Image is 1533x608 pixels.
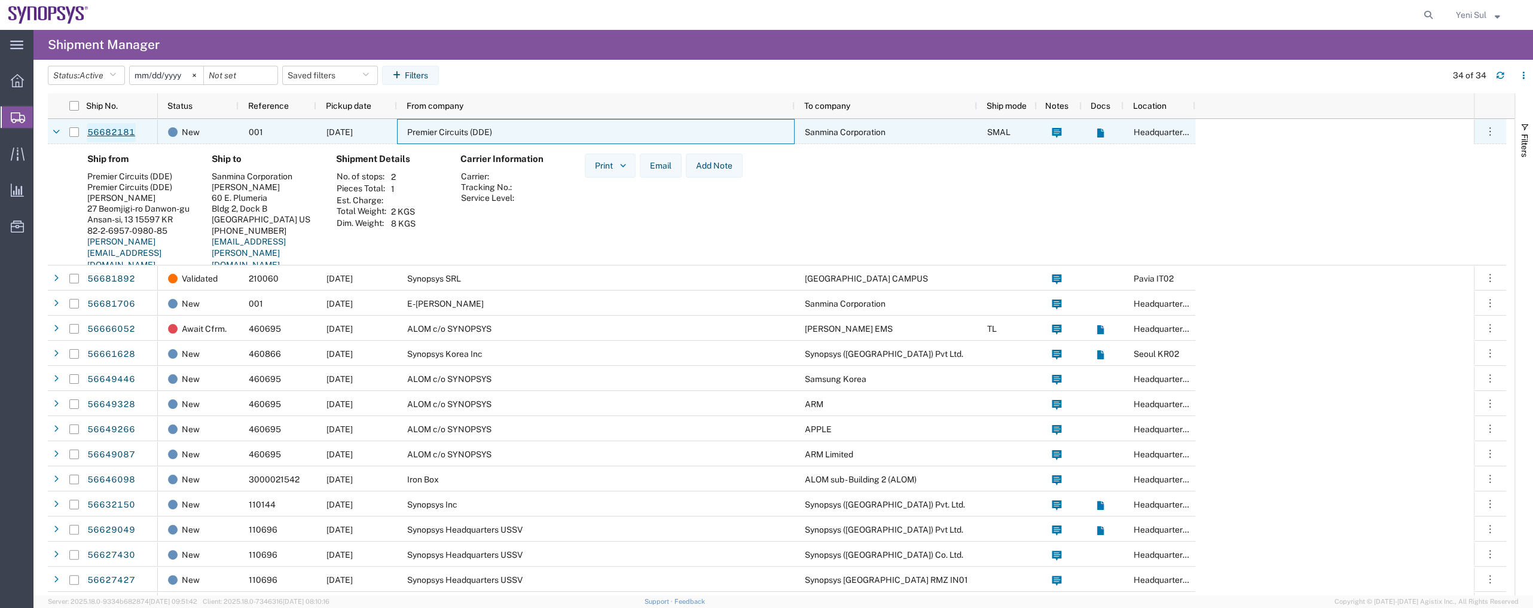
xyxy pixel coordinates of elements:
span: [DATE] 08:10:16 [283,598,329,605]
span: ARM [805,399,823,409]
div: [GEOGRAPHIC_DATA] US [212,214,317,225]
span: 001 [249,299,263,308]
button: Filters [382,66,439,85]
span: Headquarters USSV [1134,399,1211,409]
span: 08/29/2025 [326,475,353,484]
a: Support [645,598,674,605]
a: 56681706 [87,295,136,314]
span: 460695 [249,374,281,384]
span: Headquarters USSV [1134,127,1211,137]
span: New [182,567,200,592]
div: [PHONE_NUMBER] [212,225,317,236]
span: ALOM sub - Building 2 (ALOM) [805,475,917,484]
div: Bldg 2, Dock B [212,203,317,214]
span: Synopsys (India) Pvt Ltd. [805,525,963,534]
span: 460695 [249,324,281,334]
span: Synopsys SRL [407,274,461,283]
span: 09/02/2025 [326,274,353,283]
a: [PERSON_NAME][EMAIL_ADDRESS][DOMAIN_NAME] [87,237,161,270]
th: Dim. Weight: [336,218,387,230]
span: 08/29/2025 [326,525,353,534]
span: Yeni Sul [1456,8,1486,22]
button: Add Note [686,154,743,178]
span: Headquarters USSV [1134,424,1211,434]
span: 460695 [249,399,281,409]
span: Validated [182,266,218,291]
span: 09/02/2025 [326,424,353,434]
span: Headquarters USSV [1134,324,1211,334]
span: TUM CITY CENTER CAMPUS [805,274,928,283]
span: 09/02/2025 [326,399,353,409]
span: New [182,120,200,145]
span: 09/02/2025 [326,349,353,359]
span: Pavia IT02 [1134,274,1174,283]
span: New [182,467,200,492]
th: Tracking No.: [460,182,515,193]
span: Sanmina Corporation [805,127,885,137]
span: 110144 [249,500,276,509]
span: APPLE [805,424,832,434]
button: Yeni Sul [1455,8,1516,22]
button: Print [585,154,636,178]
div: Premier Circuits (DDE) [87,171,193,182]
span: 460695 [249,424,281,434]
h4: Ship to [212,154,317,164]
span: TL [987,324,997,334]
a: 56649087 [87,445,136,465]
div: 34 of 34 [1453,69,1486,82]
span: New [182,417,200,442]
span: ALOM c/o SYNOPSYS [407,399,491,409]
span: New [182,492,200,517]
div: 82-2-6957-0980-85 [87,225,193,236]
span: Status [167,101,193,111]
span: [DATE] 09:51:42 [149,598,197,605]
span: Synopsys Headquarters USSV [407,575,523,585]
span: Synopsys Headquarters USSV [407,550,523,560]
span: New [182,341,200,366]
span: 09/02/2025 [326,127,353,137]
span: Headquarters USSV [1134,475,1211,484]
span: Synopsys Korea Inc [407,349,483,359]
a: 56629049 [87,521,136,540]
td: 8 KGS [387,218,420,230]
span: Await Cfrm. [182,316,227,341]
span: ALOM c/o SYNOPSYS [407,424,491,434]
span: SMAL [987,127,1010,137]
div: Sanmina Corporation [212,171,317,182]
span: 460866 [249,349,281,359]
span: ALOM c/o SYNOPSYS [407,324,491,334]
th: No. of stops: [336,171,387,183]
span: Javad EMS [805,324,893,334]
span: Seoul KR02 [1134,349,1179,359]
th: Total Weight: [336,206,387,218]
a: 56649266 [87,420,136,439]
a: 56627427 [87,571,136,590]
a: 56661628 [87,345,136,364]
th: Pieces Total: [336,183,387,195]
span: Server: 2025.18.0-9334b682874 [48,598,197,605]
input: Not set [204,66,277,84]
span: 001 [249,127,263,137]
div: [PERSON_NAME] [87,193,193,203]
div: Premier Circuits (DDE) [87,182,193,193]
span: From company [407,101,463,111]
a: 56649328 [87,395,136,414]
a: 56649446 [87,370,136,389]
span: Headquarters USSV [1134,374,1211,384]
span: Headquarters USSV [1134,450,1211,459]
span: New [182,542,200,567]
span: 08/29/2025 [326,550,353,560]
span: 09/02/2025 [326,450,353,459]
h4: Ship from [87,154,193,164]
span: Headquarters USSV [1134,525,1211,534]
span: New [182,517,200,542]
span: 110696 [249,525,277,534]
div: 60 E. Plumeria [212,193,317,203]
span: New [182,291,200,316]
span: Synopsys Headquarters USSV [407,525,523,534]
span: Active [80,71,103,80]
h4: Carrier Information [460,154,556,164]
span: 110696 [249,550,277,560]
span: Location [1133,101,1166,111]
span: E-Sharp AB [407,299,484,308]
